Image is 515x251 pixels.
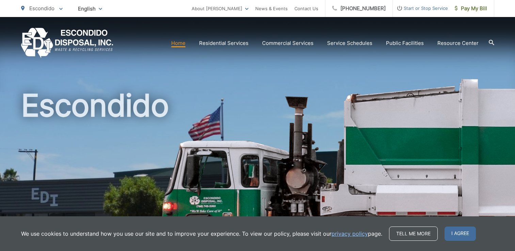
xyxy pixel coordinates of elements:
a: EDCD logo. Return to the homepage. [21,28,113,58]
a: Resource Center [437,39,479,47]
a: Tell me more [389,227,438,241]
a: Home [171,39,186,47]
p: We use cookies to understand how you use our site and to improve your experience. To view our pol... [21,230,382,238]
a: Commercial Services [262,39,313,47]
a: privacy policy [332,230,368,238]
span: I agree [445,227,476,241]
span: English [73,3,107,15]
a: Public Facilities [386,39,424,47]
a: Service Schedules [327,39,372,47]
span: Escondido [29,5,54,12]
a: Residential Services [199,39,248,47]
a: News & Events [255,4,288,13]
a: Contact Us [294,4,318,13]
span: Pay My Bill [455,4,487,13]
a: About [PERSON_NAME] [192,4,248,13]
